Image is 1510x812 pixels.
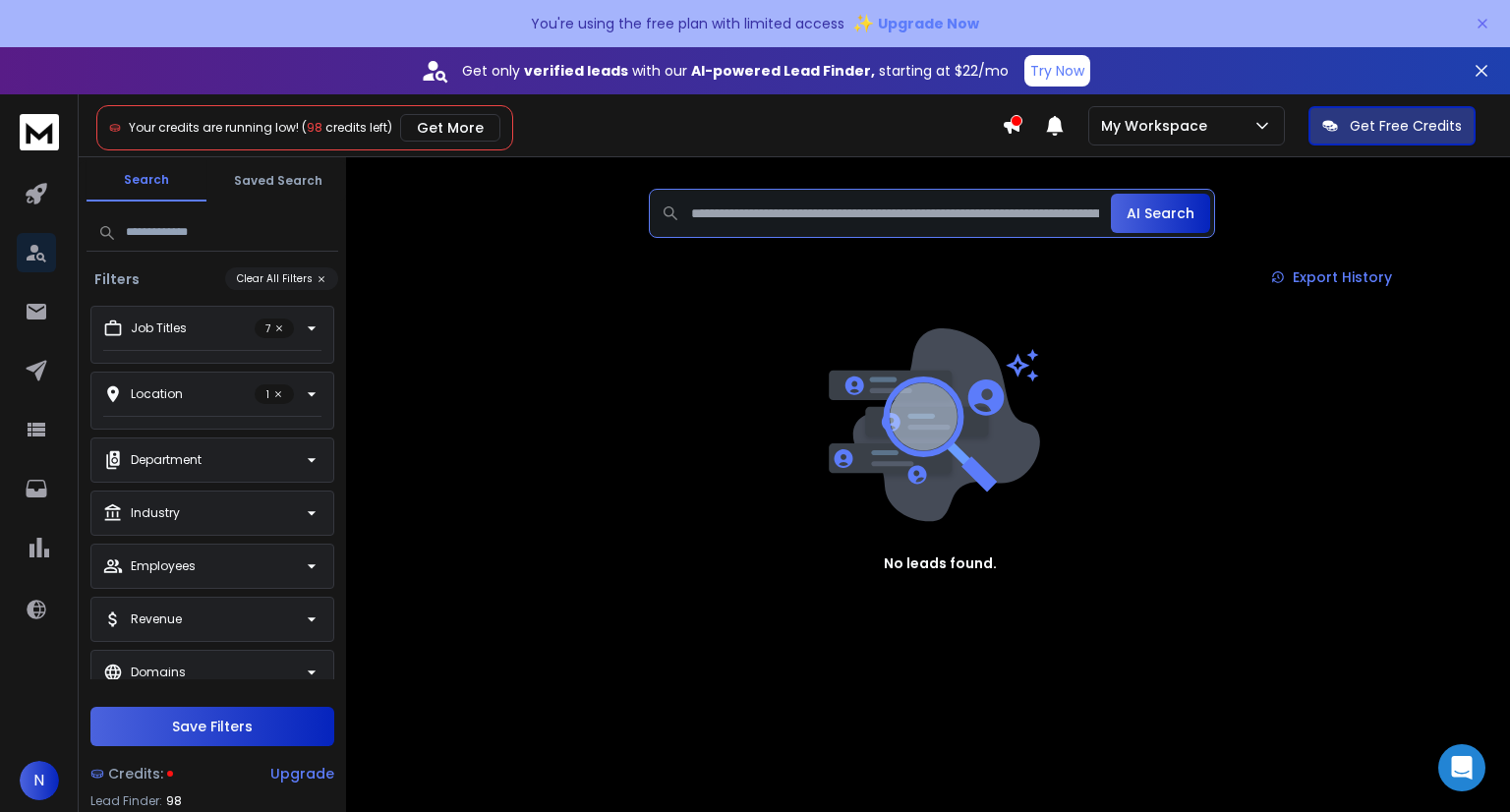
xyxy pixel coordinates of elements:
[1308,106,1476,145] button: Get Free Credits
[131,452,202,468] p: Department
[131,505,180,521] p: Industry
[20,761,59,800] button: N
[1030,61,1084,81] p: Try Now
[87,160,206,202] button: Search
[90,793,162,809] p: Lead Finder:
[531,14,844,33] p: You're using the free plan with limited access
[218,161,338,201] button: Saved Search
[878,14,979,33] span: Upgrade Now
[1024,55,1090,87] button: Try Now
[87,269,147,289] h3: Filters
[131,665,186,680] p: Domains
[108,764,163,783] span: Credits:
[852,4,979,43] button: ✨Upgrade Now
[524,61,628,81] strong: verified leads
[131,320,187,336] p: Job Titles
[270,764,334,783] div: Upgrade
[400,114,500,142] button: Get More
[691,61,875,81] strong: AI-powered Lead Finder,
[131,611,182,627] p: Revenue
[1438,744,1485,791] div: Open Intercom Messenger
[302,119,392,136] span: ( credits left)
[462,61,1009,81] p: Get only with our starting at $22/mo
[131,558,196,574] p: Employees
[884,553,997,573] h1: No leads found.
[90,707,334,746] button: Save Filters
[90,754,334,793] a: Credits:Upgrade
[307,119,322,136] span: 98
[1350,116,1462,136] p: Get Free Credits
[1255,258,1408,297] a: Export History
[824,328,1040,522] img: image
[1111,194,1210,233] button: AI Search
[852,10,874,37] span: ✨
[1101,116,1215,136] p: My Workspace
[255,319,294,338] p: 7
[166,793,182,809] span: 98
[20,114,59,150] img: logo
[131,386,183,402] p: Location
[225,267,338,290] button: Clear All Filters
[255,384,294,404] p: 1
[129,119,299,136] span: Your credits are running low!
